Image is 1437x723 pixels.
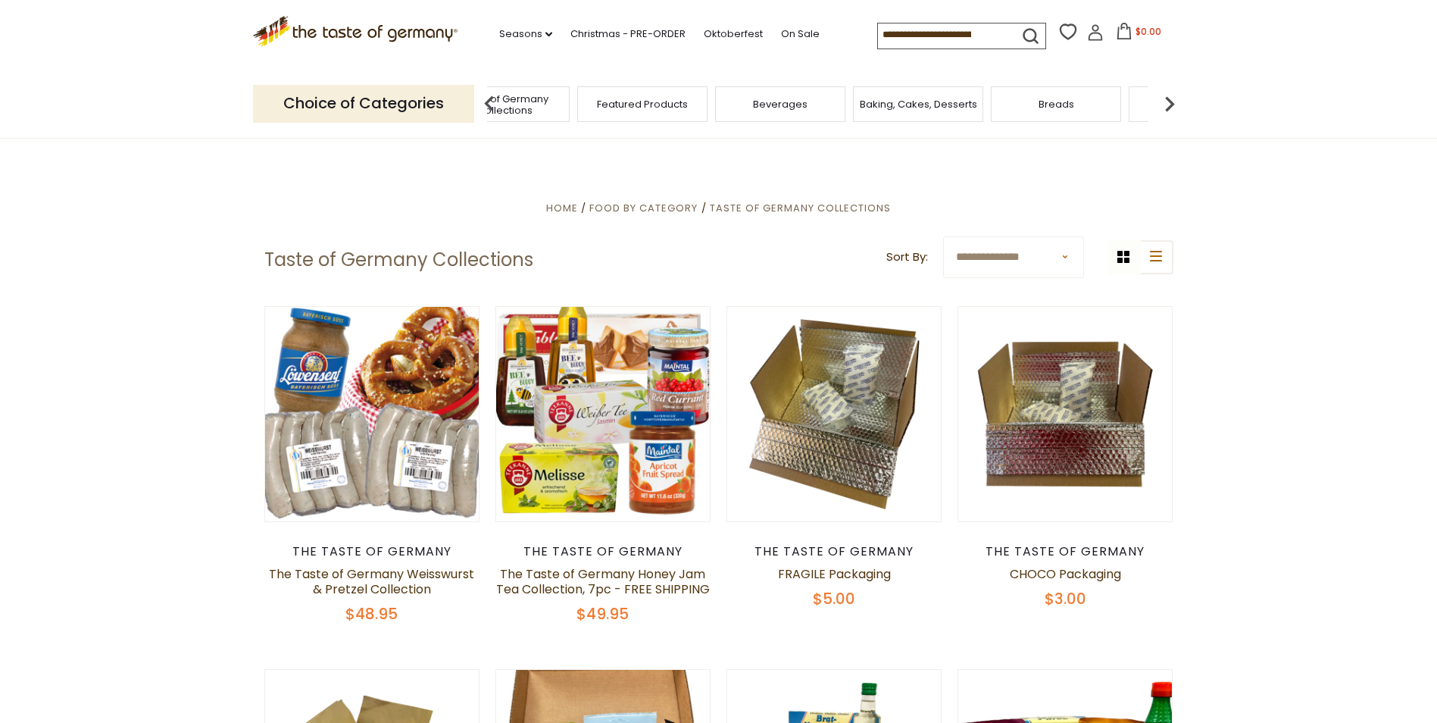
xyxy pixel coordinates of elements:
span: $3.00 [1045,588,1086,609]
label: Sort By: [886,248,928,267]
a: Taste of Germany Collections [710,201,891,215]
a: Featured Products [597,99,688,110]
a: CHOCO Packaging [1010,565,1121,583]
a: Beverages [753,99,808,110]
a: Home [546,201,578,215]
div: The Taste of Germany [957,544,1173,559]
a: Breads [1039,99,1074,110]
button: $0.00 [1107,23,1171,45]
div: The Taste of Germany [495,544,711,559]
span: $49.95 [576,603,629,624]
img: previous arrow [474,89,505,119]
div: The Taste of Germany [264,544,480,559]
a: Seasons [499,26,552,42]
img: next arrow [1154,89,1185,119]
a: FRAGILE Packaging [778,565,891,583]
span: $5.00 [813,588,855,609]
span: $0.00 [1136,25,1161,38]
img: CHOCO Packaging [958,307,1173,521]
a: Baking, Cakes, Desserts [860,99,977,110]
img: The Taste of Germany Honey Jam Tea Collection, 7pc - FREE SHIPPING [496,307,711,521]
a: Christmas - PRE-ORDER [570,26,686,42]
a: On Sale [781,26,820,42]
p: Choice of Categories [253,85,474,122]
a: The Taste of Germany Weisswurst & Pretzel Collection [269,565,474,598]
a: Taste of Germany Collections [444,93,565,116]
img: The Taste of Germany Weisswurst & Pretzel Collection [265,307,480,521]
a: The Taste of Germany Honey Jam Tea Collection, 7pc - FREE SHIPPING [496,565,710,598]
span: $48.95 [345,603,398,624]
a: Oktoberfest [704,26,763,42]
img: FRAGILE Packaging [727,307,942,521]
h1: Taste of Germany Collections [264,249,533,271]
a: Food By Category [589,201,698,215]
div: The Taste of Germany [726,544,942,559]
